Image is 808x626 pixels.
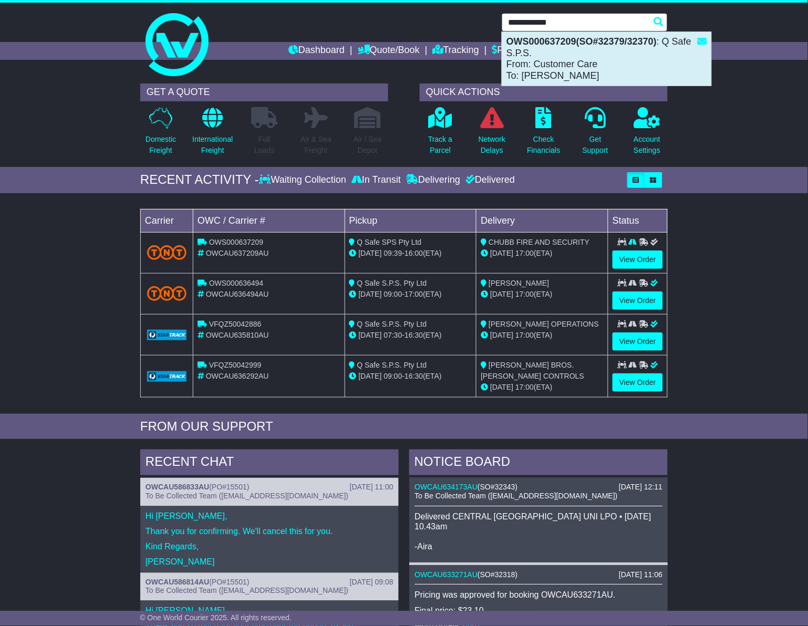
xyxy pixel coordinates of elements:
a: GetSupport [582,107,609,162]
div: - (ETA) [349,248,472,259]
strong: OWS000637209(SO#32379/32370) [506,36,657,47]
div: [DATE] 11:06 [619,571,662,580]
span: To Be Collected Team ([EMAIL_ADDRESS][DOMAIN_NAME]) [146,587,348,595]
p: Kind Regards, [146,542,393,552]
div: (ETA) [481,330,604,341]
td: Carrier [141,209,193,232]
span: 09:39 [384,249,402,257]
span: 17:00 [515,249,534,257]
div: Waiting Collection [259,174,349,186]
div: : Q Safe S.P.S. From: Customer Care To: [PERSON_NAME] [502,32,711,86]
div: [DATE] 09:08 [350,578,393,587]
td: Status [608,209,668,232]
td: Delivery [476,209,608,232]
span: 17:00 [515,290,534,298]
a: View Order [613,332,663,351]
div: [DATE] 12:11 [619,483,662,492]
span: OWCAU636494AU [206,290,269,298]
p: Air / Sea Depot [354,134,382,156]
span: PO#15501 [212,483,247,492]
div: QUICK ACTIONS [420,84,668,101]
span: 09:00 [384,372,402,380]
div: GET A QUOTE [140,84,388,101]
div: FROM OUR SUPPORT [140,419,668,434]
span: 16:00 [405,249,423,257]
a: Dashboard [288,42,345,60]
p: Get Support [583,134,608,156]
span: To Be Collected Team ([EMAIL_ADDRESS][DOMAIN_NAME]) [415,492,617,500]
span: PO#15501 [212,578,247,587]
p: Hi [PERSON_NAME], [146,512,393,521]
div: ( ) [415,571,662,580]
a: Financials [492,42,540,60]
div: In Transit [349,174,403,186]
div: (ETA) [481,289,604,300]
div: (ETA) [481,248,604,259]
span: OWS000636494 [209,279,264,287]
span: SO#32318 [480,571,515,579]
span: [DATE] [490,249,513,257]
a: OWCAU586833AU [146,483,209,492]
span: Q Safe S.P.S. Pty Ltd [357,361,427,369]
p: Account Settings [634,134,661,156]
span: © One World Courier 2025. All rights reserved. [140,614,292,622]
a: InternationalFreight [192,107,233,162]
a: Track aParcel [428,107,453,162]
div: (ETA) [481,382,604,393]
p: Domestic Freight [146,134,176,156]
a: AccountSettings [634,107,661,162]
a: OWCAU586814AU [146,578,209,587]
span: 16:30 [405,331,423,339]
span: OWS000637209 [209,238,264,246]
div: - (ETA) [349,371,472,382]
p: International Freight [192,134,233,156]
p: Hi [PERSON_NAME], [146,606,393,616]
span: 17:00 [515,331,534,339]
div: [DATE] 11:00 [350,483,393,492]
div: Delivered [463,174,515,186]
span: VFQZ50042999 [209,361,262,369]
img: TNT_Domestic.png [147,245,187,259]
a: CheckFinancials [527,107,561,162]
span: [DATE] [359,331,382,339]
span: [DATE] [490,331,513,339]
a: OWCAU634173AU [415,483,478,492]
span: [DATE] [359,372,382,380]
span: [PERSON_NAME] OPERATIONS [489,320,599,328]
a: Quote/Book [358,42,420,60]
div: ( ) [146,578,393,587]
span: Q Safe S.P.S. Pty Ltd [357,279,427,287]
span: Q Safe S.P.S. Pty Ltd [357,320,427,328]
span: 17:00 [405,290,423,298]
a: OWCAU633271AU [415,571,478,579]
td: OWC / Carrier # [193,209,345,232]
td: Pickup [345,209,476,232]
p: Air & Sea Freight [301,134,332,156]
span: OWCAU636292AU [206,372,269,380]
p: Full Loads [251,134,277,156]
span: VFQZ50042886 [209,320,262,328]
p: Track a Parcel [428,134,452,156]
div: ( ) [146,483,393,492]
p: Final price: $23.10. [415,606,662,616]
p: Check Financials [527,134,561,156]
span: [DATE] [490,290,513,298]
a: NetworkDelays [478,107,506,162]
a: View Order [613,373,663,392]
span: 07:30 [384,331,402,339]
a: DomesticFreight [145,107,177,162]
img: GetCarrierServiceLogo [147,330,187,340]
span: 17:00 [515,383,534,391]
span: [PERSON_NAME] BROS. [PERSON_NAME] CONTROLS [481,361,584,380]
p: Pricing was approved for booking OWCAU633271AU. [415,590,662,600]
a: View Order [613,251,663,269]
a: View Order [613,291,663,310]
div: RECENT ACTIVITY - [140,172,259,187]
div: ( ) [415,483,662,492]
span: 09:00 [384,290,402,298]
span: OWCAU635810AU [206,331,269,339]
span: [DATE] [359,249,382,257]
p: Delivered CENTRAL [GEOGRAPHIC_DATA] UNI LPO • [DATE] 10.43am -Aira [415,512,662,552]
img: TNT_Domestic.png [147,286,187,300]
p: Network Delays [479,134,505,156]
